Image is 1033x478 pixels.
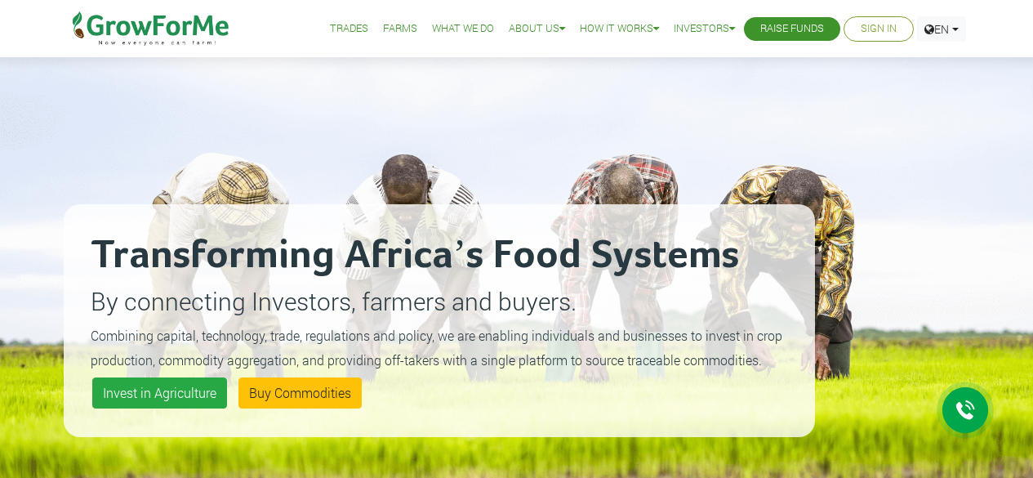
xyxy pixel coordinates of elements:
[238,377,362,409] a: Buy Commodities
[91,327,782,369] small: Combining capital, technology, trade, regulations and policy, we are enabling individuals and bus...
[760,20,824,38] a: Raise Funds
[580,20,659,38] a: How it Works
[383,20,417,38] a: Farms
[92,377,227,409] a: Invest in Agriculture
[861,20,897,38] a: Sign In
[432,20,494,38] a: What We Do
[674,20,735,38] a: Investors
[91,231,788,280] h2: Transforming Africa’s Food Systems
[91,283,788,319] p: By connecting Investors, farmers and buyers.
[917,16,966,42] a: EN
[330,20,368,38] a: Trades
[509,20,565,38] a: About Us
